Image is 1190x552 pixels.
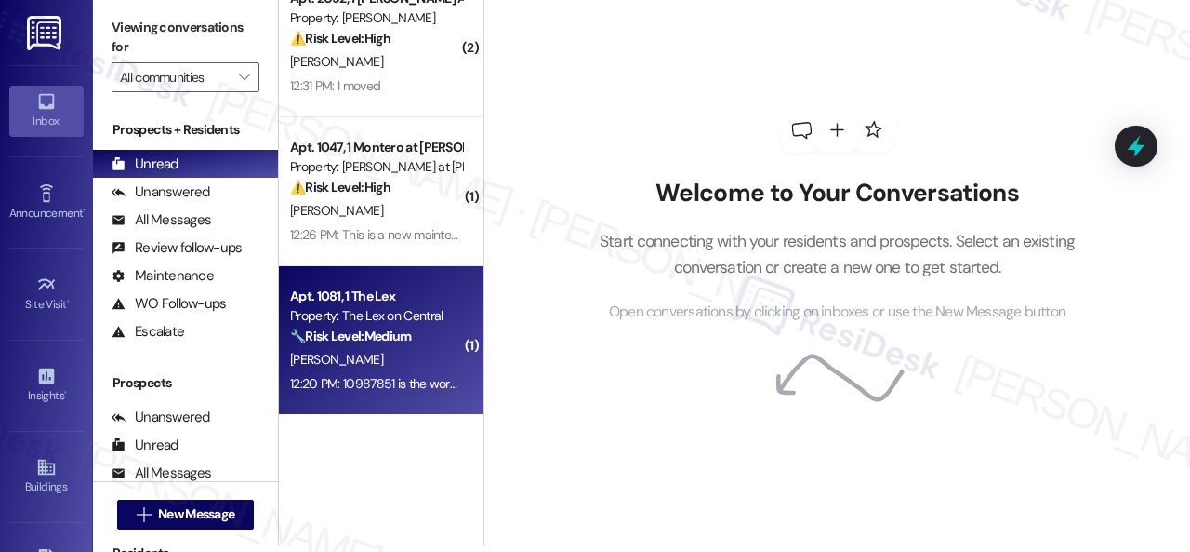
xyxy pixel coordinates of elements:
[112,155,178,174] div: Unread
[27,16,65,50] img: ResiDesk Logo
[9,451,84,502] a: Buildings
[290,53,383,70] span: [PERSON_NAME]
[112,238,242,258] div: Review follow-ups
[112,13,259,62] label: Viewing conversations for
[83,204,86,217] span: •
[290,179,390,195] strong: ⚠️ Risk Level: High
[9,360,84,411] a: Insights •
[290,328,411,344] strong: 🔧 Risk Level: Medium
[112,210,211,230] div: All Messages
[93,373,278,393] div: Prospects
[290,375,780,392] div: 12:20 PM: 10987851 is the work order, but it was closed. Should I create a new one? Thanks.
[120,62,230,92] input: All communities
[290,351,383,368] span: [PERSON_NAME]
[112,464,211,483] div: All Messages
[112,408,210,427] div: Unanswered
[290,77,380,94] div: 12:31 PM: I moved
[112,266,214,286] div: Maintenance
[158,505,234,524] span: New Message
[137,507,151,522] i: 
[239,70,249,85] i: 
[290,202,383,219] span: [PERSON_NAME]
[290,138,462,157] div: Apt. 1047, 1 Montero at [PERSON_NAME]
[290,8,462,28] div: Property: [PERSON_NAME]
[112,436,178,455] div: Unread
[64,386,67,399] span: •
[93,120,278,140] div: Prospects + Residents
[290,306,462,326] div: Property: The Lex on Central
[112,322,184,342] div: Escalate
[9,86,84,136] a: Inbox
[290,287,462,306] div: Apt. 1081, 1 The Lex
[67,295,70,308] span: •
[609,301,1065,324] span: Open conversations by clicking on inboxes or use the New Message button
[9,269,84,319] a: Site Visit •
[572,228,1104,281] p: Start connecting with your residents and prospects. Select an existing conversation or create a n...
[290,157,462,177] div: Property: [PERSON_NAME] at [PERSON_NAME]
[117,500,255,530] button: New Message
[112,182,210,202] div: Unanswered
[112,294,226,314] div: WO Follow-ups
[572,179,1104,209] h2: Welcome to Your Conversations
[290,30,390,47] strong: ⚠️ Risk Level: High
